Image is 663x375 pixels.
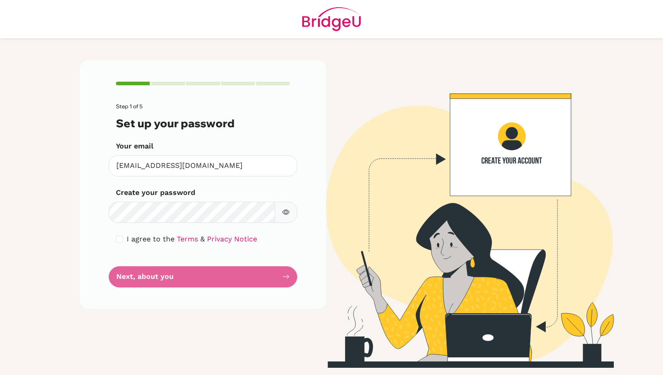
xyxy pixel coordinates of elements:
label: Your email [116,141,153,152]
a: Privacy Notice [207,235,257,243]
label: Create your password [116,187,195,198]
h3: Set up your password [116,117,290,130]
span: & [200,235,205,243]
span: Step 1 of 5 [116,103,143,110]
a: Terms [177,235,198,243]
span: I agree to the [127,235,175,243]
input: Insert your email* [109,155,297,176]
